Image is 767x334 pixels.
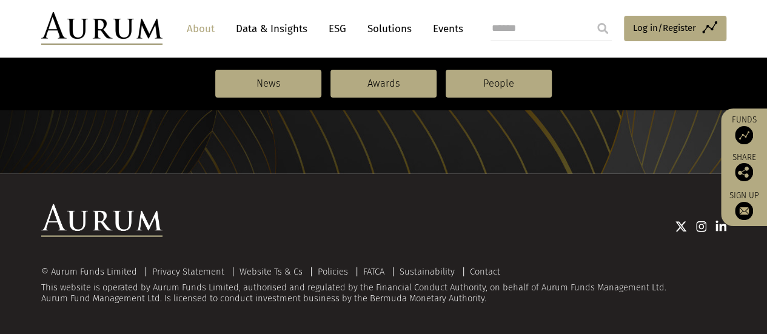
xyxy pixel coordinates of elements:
[446,70,552,98] a: People
[633,21,696,35] span: Log in/Register
[41,267,726,304] div: This website is operated by Aurum Funds Limited, authorised and regulated by the Financial Conduc...
[181,18,221,40] a: About
[318,266,348,277] a: Policies
[470,266,500,277] a: Contact
[215,70,321,98] a: News
[330,70,437,98] a: Awards
[675,221,687,233] img: Twitter icon
[727,115,761,144] a: Funds
[152,266,224,277] a: Privacy Statement
[323,18,352,40] a: ESG
[715,221,726,233] img: Linkedin icon
[41,267,143,276] div: © Aurum Funds Limited
[735,126,753,144] img: Access Funds
[363,266,384,277] a: FATCA
[727,153,761,181] div: Share
[41,12,162,45] img: Aurum
[624,16,726,41] a: Log in/Register
[230,18,313,40] a: Data & Insights
[696,221,707,233] img: Instagram icon
[727,190,761,220] a: Sign up
[591,16,615,41] input: Submit
[361,18,418,40] a: Solutions
[735,163,753,181] img: Share this post
[41,204,162,237] img: Aurum Logo
[400,266,455,277] a: Sustainability
[735,202,753,220] img: Sign up to our newsletter
[427,18,463,40] a: Events
[239,266,303,277] a: Website Ts & Cs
